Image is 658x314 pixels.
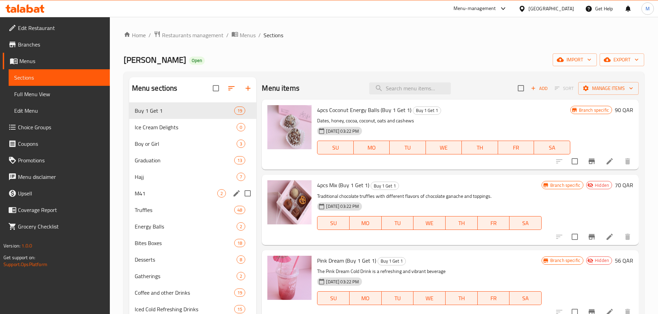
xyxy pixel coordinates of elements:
div: items [237,272,245,280]
span: Edit Menu [14,107,104,115]
div: items [237,173,245,181]
div: Hajj7 [129,169,257,185]
button: SA [509,216,542,230]
button: TH [462,141,498,154]
div: items [237,255,245,264]
span: Select section first [550,83,578,94]
a: Menu disclaimer [3,169,110,185]
img: 4pcs Coconut Energy Balls (Buy 1 Get 1) [267,105,312,149]
button: Branch-specific-item [583,153,600,170]
li: / [149,31,151,39]
button: TU [382,216,414,230]
span: Menus [240,31,256,39]
button: TH [446,291,478,305]
span: Select to update [568,230,582,244]
span: Hidden [592,182,612,189]
a: Support.OpsPlatform [3,260,47,269]
span: Upsell [18,189,104,197]
span: Truffles [135,206,235,214]
button: TU [390,141,426,154]
div: Desserts8 [129,251,257,268]
a: Menus [3,53,110,69]
a: Full Menu View [9,86,110,102]
span: [DATE] 03:22 PM [323,128,362,134]
p: Dates, honey, cocoa, coconut, oats and cashews [317,117,570,125]
span: 48 [235,207,245,213]
span: TU [384,218,411,228]
div: Buy 1 Get 1 [371,182,399,190]
span: Branches [18,40,104,49]
span: SA [512,218,539,228]
div: Gatherings [135,272,237,280]
div: M412edit [129,185,257,202]
p: Traditional chocolate truffles with different flavors of chocolate ganache and toppings. [317,192,541,201]
div: Hajj [135,173,237,181]
span: Select to update [568,154,582,169]
span: SA [537,143,568,153]
span: MO [356,143,387,153]
span: Branch specific [576,107,612,113]
div: Bites Boxes [135,239,235,247]
p: The Pink Dream Cold Drink is a refreshing and vibrant beverage [317,267,541,276]
span: Hidden [592,257,612,264]
span: 19 [235,290,245,296]
div: items [234,239,245,247]
div: Energy Balls [135,222,237,231]
span: M41 [135,189,218,197]
div: Buy 1 Get 1 [413,107,441,115]
button: import [553,53,597,66]
a: Edit Restaurant [3,20,110,36]
span: MO [352,293,379,303]
span: Grocery Checklist [18,222,104,231]
span: Iced Cold Refreshing Drinks [135,305,235,313]
a: Sections [9,69,110,86]
span: Full Menu View [14,90,104,98]
span: SU [320,218,347,228]
li: / [258,31,261,39]
div: Boy or Girl [135,140,237,148]
span: import [558,55,591,64]
span: TH [448,218,475,228]
div: items [234,156,245,164]
span: Edit Restaurant [18,24,104,32]
span: FR [480,218,507,228]
button: SU [317,291,350,305]
div: Buy 1 Get 119 [129,102,257,119]
div: items [217,189,226,197]
span: 8 [237,256,245,263]
div: [GEOGRAPHIC_DATA] [528,5,574,12]
button: TU [382,291,414,305]
span: WE [416,293,443,303]
span: Coverage Report [18,206,104,214]
button: TH [446,216,478,230]
span: Buy 1 Get 1 [378,257,406,265]
div: Gatherings2 [129,268,257,284]
span: 0 [237,124,245,131]
div: Graduation13 [129,152,257,169]
span: Select all sections [209,81,223,95]
a: Choice Groups [3,119,110,135]
span: [DATE] 03:22 PM [323,278,362,285]
span: Branch specific [547,257,583,264]
a: Promotions [3,152,110,169]
span: FR [501,143,532,153]
span: 2 [218,190,226,197]
span: Buy 1 Get 1 [413,107,441,114]
span: 13 [235,157,245,164]
a: Upsell [3,185,110,202]
span: Menu disclaimer [18,173,104,181]
span: FR [480,293,507,303]
a: Edit Menu [9,102,110,119]
span: [PERSON_NAME] [124,52,186,68]
button: SA [534,141,570,154]
div: Coffee and other Drinks19 [129,284,257,301]
input: search [369,82,451,94]
div: items [237,140,245,148]
span: 2 [237,223,245,230]
span: Coffee and other Drinks [135,288,235,297]
span: Graduation [135,156,235,164]
div: Bites Boxes18 [129,235,257,251]
div: items [234,288,245,297]
span: export [605,55,639,64]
